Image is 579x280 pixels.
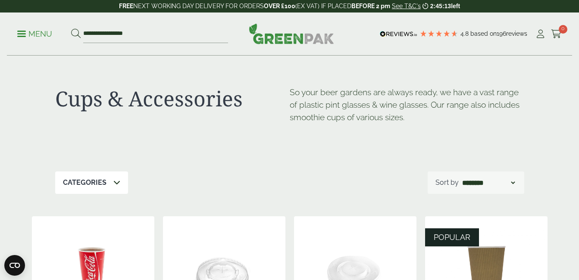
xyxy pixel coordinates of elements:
button: Open CMP widget [4,255,25,276]
span: POPULAR [434,233,470,242]
a: Menu [17,29,52,37]
img: GreenPak Supplies [249,23,334,44]
i: My Account [535,30,546,38]
p: So your beer gardens are always ready, we have a vast range of plastic pint glasses & wine glasse... [290,86,524,123]
span: 2:45:13 [430,3,451,9]
a: See T&C's [392,3,421,9]
strong: FREE [119,3,133,9]
span: 196 [497,30,506,37]
strong: OVER £100 [264,3,295,9]
span: 0 [559,25,567,34]
strong: BEFORE 2 pm [351,3,390,9]
p: Menu [17,29,52,39]
a: 0 [551,28,562,40]
span: 4.8 [460,30,470,37]
img: REVIEWS.io [380,31,417,37]
span: Based on [470,30,497,37]
span: reviews [506,30,527,37]
span: left [451,3,460,9]
i: Cart [551,30,562,38]
p: Sort by [435,177,459,188]
div: 4.79 Stars [419,30,458,37]
p: Categories [63,177,106,188]
h1: Cups & Accessories [55,86,290,111]
select: Shop order [460,177,516,188]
